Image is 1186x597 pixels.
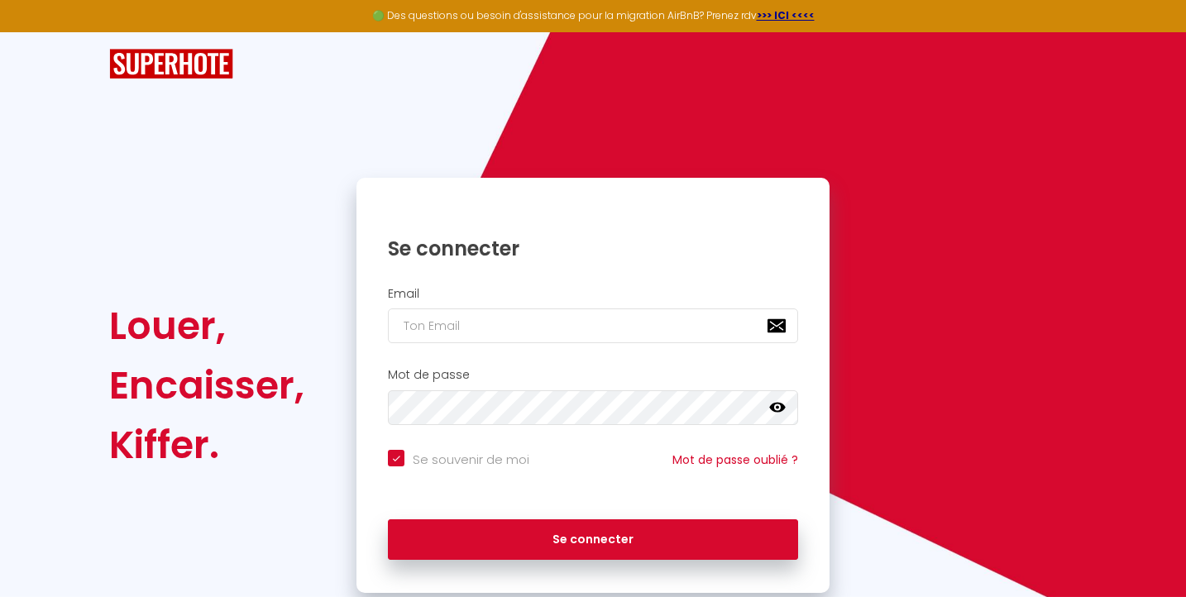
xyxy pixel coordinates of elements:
[388,287,798,301] h2: Email
[388,236,798,261] h1: Se connecter
[109,49,233,79] img: SuperHote logo
[388,368,798,382] h2: Mot de passe
[388,308,798,343] input: Ton Email
[109,415,304,475] div: Kiffer.
[109,356,304,415] div: Encaisser,
[388,519,798,561] button: Se connecter
[109,296,304,356] div: Louer,
[672,451,798,468] a: Mot de passe oublié ?
[757,8,815,22] a: >>> ICI <<<<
